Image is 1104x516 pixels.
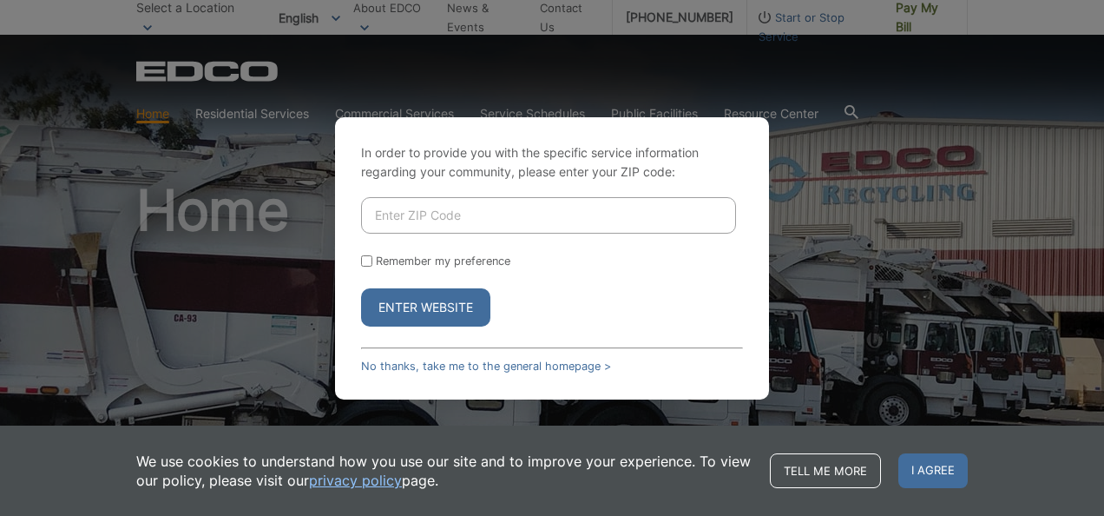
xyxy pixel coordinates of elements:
[309,471,402,490] a: privacy policy
[376,255,510,268] label: Remember my preference
[361,197,736,234] input: Enter ZIP Code
[898,453,968,488] span: I agree
[361,360,611,373] a: No thanks, take me to the general homepage >
[136,452,752,490] p: We use cookies to understand how you use our site and to improve your experience. To view our pol...
[361,143,743,182] p: In order to provide you with the specific service information regarding your community, please en...
[770,453,881,488] a: Tell me more
[361,288,490,327] button: Enter Website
